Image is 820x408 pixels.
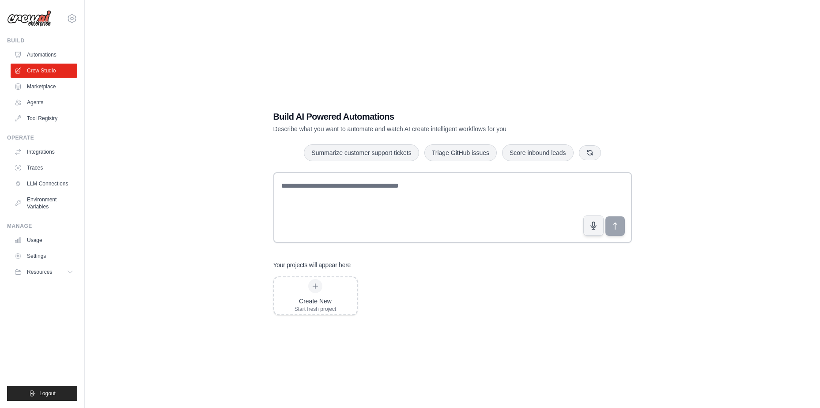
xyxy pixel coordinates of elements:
button: Get new suggestions [579,145,601,160]
div: Operate [7,134,77,141]
button: Logout [7,386,77,401]
a: Integrations [11,145,77,159]
button: Triage GitHub issues [424,144,497,161]
h1: Build AI Powered Automations [273,110,570,123]
button: Resources [11,265,77,279]
a: Usage [11,233,77,247]
a: Agents [11,95,77,110]
button: Score inbound leads [502,144,574,161]
span: Logout [39,390,56,397]
a: LLM Connections [11,177,77,191]
img: Logo [7,10,51,27]
p: Describe what you want to automate and watch AI create intelligent workflows for you [273,125,570,133]
a: Crew Studio [11,64,77,78]
div: Create New [295,297,336,306]
a: Settings [11,249,77,263]
button: Summarize customer support tickets [304,144,419,161]
a: Environment Variables [11,193,77,214]
div: Manage [7,223,77,230]
span: Resources [27,268,52,276]
div: Start fresh project [295,306,336,313]
div: Build [7,37,77,44]
a: Traces [11,161,77,175]
h3: Your projects will appear here [273,261,351,269]
a: Tool Registry [11,111,77,125]
a: Marketplace [11,79,77,94]
button: Click to speak your automation idea [583,215,604,236]
a: Automations [11,48,77,62]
